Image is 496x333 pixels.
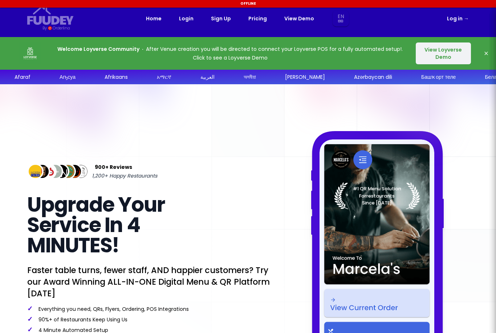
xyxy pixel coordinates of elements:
[95,163,132,171] span: 900+ Reviews
[284,14,314,23] a: View Demo
[146,14,162,23] a: Home
[421,73,456,81] div: Башҡорт теле
[334,182,420,209] img: Laurel
[73,163,89,180] img: Review Img
[416,42,471,64] button: View Loyverse Demo
[354,73,392,81] div: Azərbaycan dili
[27,190,165,260] span: Upgrade Your Service In 4 MINUTES!
[92,171,157,180] span: 1,200+ Happy Restaurants
[447,14,469,23] a: Log in
[27,314,33,324] span: ✓
[105,73,128,81] div: Afrikaans
[157,73,171,81] div: አማርኛ
[179,14,194,23] a: Login
[27,6,74,25] svg: {/* Added fill="currentColor" here */} {/* This rectangle defines the background. Its explicit fi...
[15,73,31,81] div: Afaraf
[27,316,271,323] p: 90%+ of Restaurants Keep Using Us
[40,163,57,180] img: Review Img
[200,73,215,81] div: العربية
[27,304,33,313] span: ✓
[53,25,70,31] div: Orderlina
[57,45,139,53] strong: Welcome Loyverse Community
[27,163,44,180] img: Review Img
[27,264,271,299] p: Faster table turns, fewer staff, AND happier customers? Try our Award Winning ALL-IN-ONE Digital ...
[1,1,495,6] div: Offline
[55,45,405,62] p: After Venue creation you will be directed to connect your Loyverse POS for a fully automated setu...
[248,14,267,23] a: Pricing
[53,163,70,180] img: Review Img
[464,15,469,22] span: →
[285,73,325,81] div: [PERSON_NAME]
[34,163,50,180] img: Review Img
[42,25,46,31] div: By
[244,73,256,81] div: অসমীয়া
[60,73,76,81] div: Аҧсуа
[47,163,63,180] img: Review Img
[66,163,83,180] img: Review Img
[27,305,271,313] p: Everything you need, QRs, Flyers, Ordering, POS Integrations
[60,163,76,180] img: Review Img
[211,14,231,23] a: Sign Up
